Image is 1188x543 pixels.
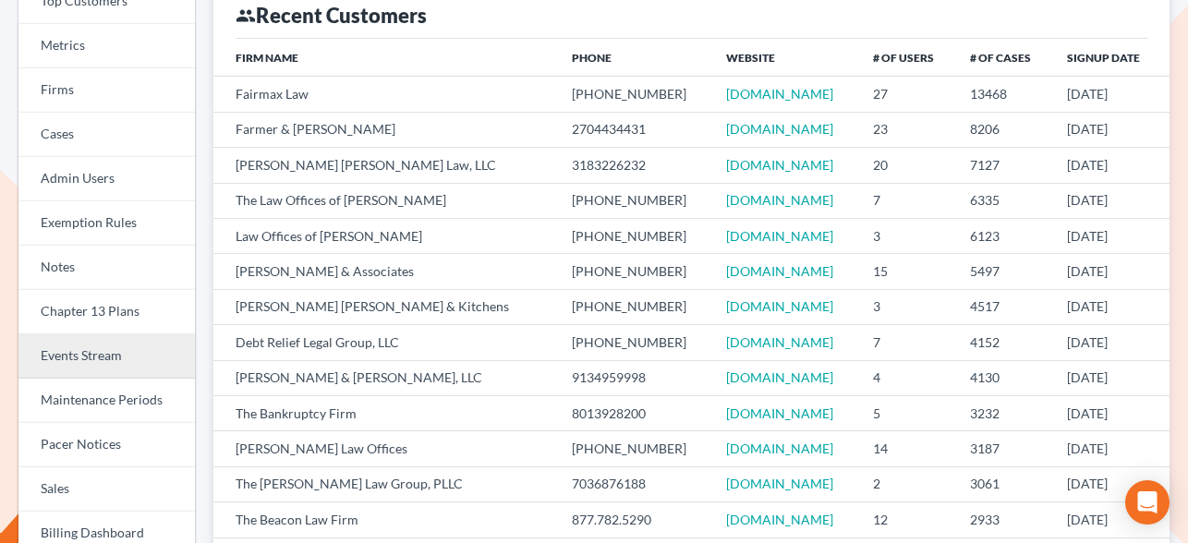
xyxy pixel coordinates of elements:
th: Website [711,39,857,76]
td: Fairmax Law [213,77,557,112]
td: [DATE] [1052,395,1170,430]
td: 4517 [955,289,1052,324]
td: Farmer & [PERSON_NAME] [213,112,557,147]
td: [PHONE_NUMBER] [557,431,711,466]
td: 2 [858,466,955,501]
td: 20 [858,148,955,183]
a: Pacer Notices [18,423,195,467]
td: Debt Relief Legal Group, LLC [213,325,557,360]
td: [PHONE_NUMBER] [557,77,711,112]
td: 8206 [955,112,1052,147]
a: Cases [18,113,195,157]
a: [DOMAIN_NAME] [726,369,833,385]
div: Open Intercom Messenger [1125,480,1170,525]
td: [PERSON_NAME] [PERSON_NAME] Law, LLC [213,148,557,183]
td: [PERSON_NAME] & Associates [213,254,557,289]
td: The Bankruptcy Firm [213,395,557,430]
td: 6123 [955,218,1052,253]
a: [DOMAIN_NAME] [726,512,833,527]
th: # of Users [858,39,955,76]
th: Phone [557,39,711,76]
td: [DATE] [1052,77,1170,112]
td: 6335 [955,183,1052,218]
div: Recent Customers [236,2,427,29]
a: [DOMAIN_NAME] [726,298,833,314]
td: 5497 [955,254,1052,289]
td: [DATE] [1052,218,1170,253]
td: [PHONE_NUMBER] [557,218,711,253]
td: 4 [858,360,955,395]
td: The [PERSON_NAME] Law Group, PLLC [213,466,557,501]
td: [DATE] [1052,112,1170,147]
td: [DATE] [1052,502,1170,537]
td: [PERSON_NAME] & [PERSON_NAME], LLC [213,360,557,395]
td: 3183226232 [557,148,711,183]
td: 7 [858,325,955,360]
a: Exemption Rules [18,201,195,246]
td: [DATE] [1052,325,1170,360]
a: [DOMAIN_NAME] [726,157,833,173]
td: 27 [858,77,955,112]
td: 12 [858,502,955,537]
td: 7036876188 [557,466,711,501]
td: 2933 [955,502,1052,537]
a: Chapter 13 Plans [18,290,195,334]
a: [DOMAIN_NAME] [726,228,833,244]
td: [DATE] [1052,254,1170,289]
a: [DOMAIN_NAME] [726,476,833,491]
td: 4130 [955,360,1052,395]
td: The Law Offices of [PERSON_NAME] [213,183,557,218]
td: 14 [858,431,955,466]
td: [PERSON_NAME] Law Offices [213,431,557,466]
th: Signup Date [1052,39,1170,76]
td: 3 [858,289,955,324]
td: 23 [858,112,955,147]
td: 15 [858,254,955,289]
i: group [236,6,256,26]
td: [DATE] [1052,466,1170,501]
td: 7 [858,183,955,218]
td: 9134959998 [557,360,711,395]
a: Events Stream [18,334,195,379]
td: 3187 [955,431,1052,466]
td: [PHONE_NUMBER] [557,183,711,218]
td: Law Offices of [PERSON_NAME] [213,218,557,253]
a: [DOMAIN_NAME] [726,86,833,102]
a: Firms [18,68,195,113]
a: [DOMAIN_NAME] [726,263,833,279]
td: The Beacon Law Firm [213,502,557,537]
td: [DATE] [1052,289,1170,324]
a: Maintenance Periods [18,379,195,423]
td: 3 [858,218,955,253]
td: [PERSON_NAME] [PERSON_NAME] & Kitchens [213,289,557,324]
td: 3232 [955,395,1052,430]
td: 8013928200 [557,395,711,430]
td: [DATE] [1052,148,1170,183]
a: [DOMAIN_NAME] [726,334,833,350]
td: 5 [858,395,955,430]
td: [DATE] [1052,431,1170,466]
td: [PHONE_NUMBER] [557,325,711,360]
td: 877.782.5290 [557,502,711,537]
td: 7127 [955,148,1052,183]
td: [DATE] [1052,183,1170,218]
td: 2704434431 [557,112,711,147]
td: [DATE] [1052,360,1170,395]
a: [DOMAIN_NAME] [726,440,833,456]
td: [PHONE_NUMBER] [557,289,711,324]
td: 4152 [955,325,1052,360]
td: 3061 [955,466,1052,501]
a: [DOMAIN_NAME] [726,405,833,421]
a: [DOMAIN_NAME] [726,192,833,208]
a: Sales [18,467,195,512]
th: Firm Name [213,39,557,76]
a: Admin Users [18,157,195,201]
a: Metrics [18,24,195,68]
a: [DOMAIN_NAME] [726,121,833,137]
a: Notes [18,246,195,290]
td: [PHONE_NUMBER] [557,254,711,289]
td: 13468 [955,77,1052,112]
th: # of Cases [955,39,1052,76]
